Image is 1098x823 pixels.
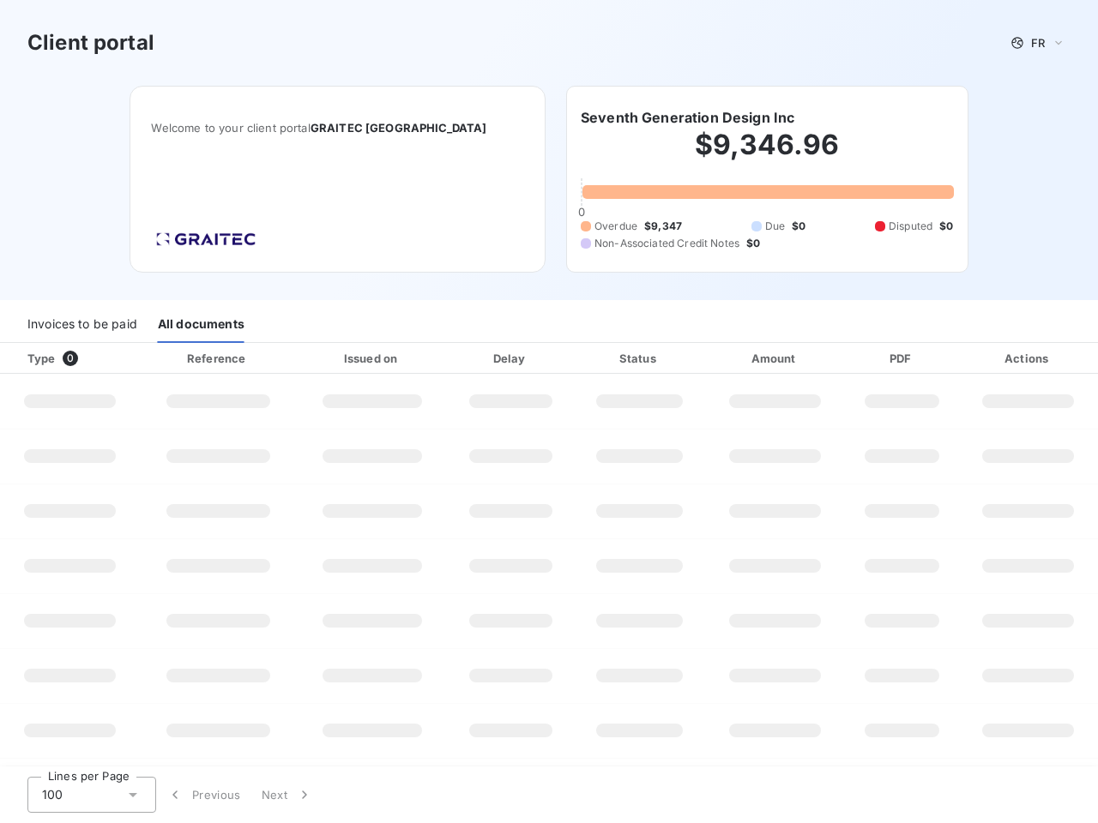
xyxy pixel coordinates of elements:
button: Previous [156,777,251,813]
div: Reference [187,351,245,365]
div: Invoices to be paid [27,307,137,343]
span: $0 [746,236,760,251]
span: Non-Associated Credit Notes [594,236,739,251]
span: Welcome to your client portal [151,121,524,135]
div: Delay [451,350,570,367]
div: Issued on [300,350,444,367]
h6: Seventh Generation Design Inc [581,107,794,128]
div: All documents [158,307,244,343]
div: Status [577,350,702,367]
span: 0 [578,205,585,219]
span: FR [1031,36,1045,50]
span: $9,347 [644,219,682,234]
div: Type [17,350,136,367]
span: $0 [792,219,805,234]
div: Actions [962,350,1095,367]
span: $0 [939,219,953,234]
div: Amount [709,350,842,367]
h2: $9,346.96 [581,128,954,179]
span: GRAITEC [GEOGRAPHIC_DATA] [311,121,487,135]
h3: Client portal [27,27,154,58]
span: 100 [42,786,63,803]
span: 0 [63,351,78,366]
div: PDF [848,350,955,367]
span: Overdue [594,219,637,234]
span: Disputed [889,219,932,234]
span: Due [765,219,785,234]
img: Company logo [151,227,261,251]
button: Next [251,777,323,813]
